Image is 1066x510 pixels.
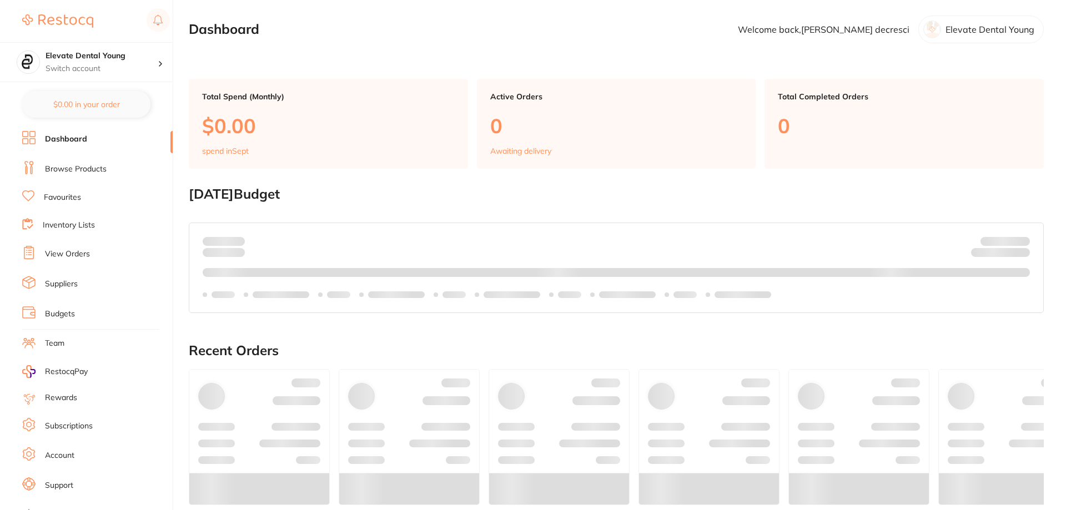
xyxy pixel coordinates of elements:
a: Browse Products [45,164,107,175]
p: Labels [558,290,581,299]
a: Rewards [45,392,77,403]
a: RestocqPay [22,365,88,378]
strong: $0.00 [1010,250,1030,260]
p: Labels [673,290,697,299]
img: RestocqPay [22,365,36,378]
h2: Dashboard [189,22,259,37]
p: Labels extended [599,290,656,299]
p: Welcome back, [PERSON_NAME] decresci [738,24,909,34]
a: Inventory Lists [43,220,95,231]
p: Awaiting delivery [490,147,551,155]
span: RestocqPay [45,366,88,377]
p: Remaining: [971,246,1030,259]
a: View Orders [45,249,90,260]
h2: Recent Orders [189,343,1044,358]
p: Budget: [980,236,1030,245]
p: Labels [212,290,235,299]
p: 0 [778,114,1030,137]
p: Labels extended [253,290,309,299]
p: Labels [327,290,350,299]
a: Suppliers [45,279,78,290]
a: Subscriptions [45,421,93,432]
a: Favourites [44,192,81,203]
p: spend in Sept [202,147,249,155]
p: Labels [443,290,466,299]
p: Active Orders [490,92,743,101]
a: Active Orders0Awaiting delivery [477,79,756,169]
p: Elevate Dental Young [946,24,1034,34]
p: Labels extended [368,290,425,299]
a: Total Completed Orders0 [765,79,1044,169]
p: Total Completed Orders [778,92,1030,101]
a: Restocq Logo [22,8,93,34]
img: Restocq Logo [22,14,93,28]
h4: Elevate Dental Young [46,51,158,62]
p: Switch account [46,63,158,74]
p: Total Spend (Monthly) [202,92,455,101]
a: Dashboard [45,134,87,145]
p: Labels extended [715,290,771,299]
strong: $0.00 [225,236,245,246]
p: $0.00 [202,114,455,137]
a: Budgets [45,309,75,320]
strong: $NaN [1008,236,1030,246]
h2: [DATE] Budget [189,186,1044,202]
p: month [203,246,245,259]
p: 0 [490,114,743,137]
a: Support [45,480,73,491]
a: Team [45,338,64,349]
p: Spent: [203,236,245,245]
a: Account [45,450,74,461]
img: Elevate Dental Young [17,51,39,73]
a: Total Spend (Monthly)$0.00spend inSept [189,79,468,169]
button: $0.00 in your order [22,91,150,118]
p: Labels extended [484,290,540,299]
